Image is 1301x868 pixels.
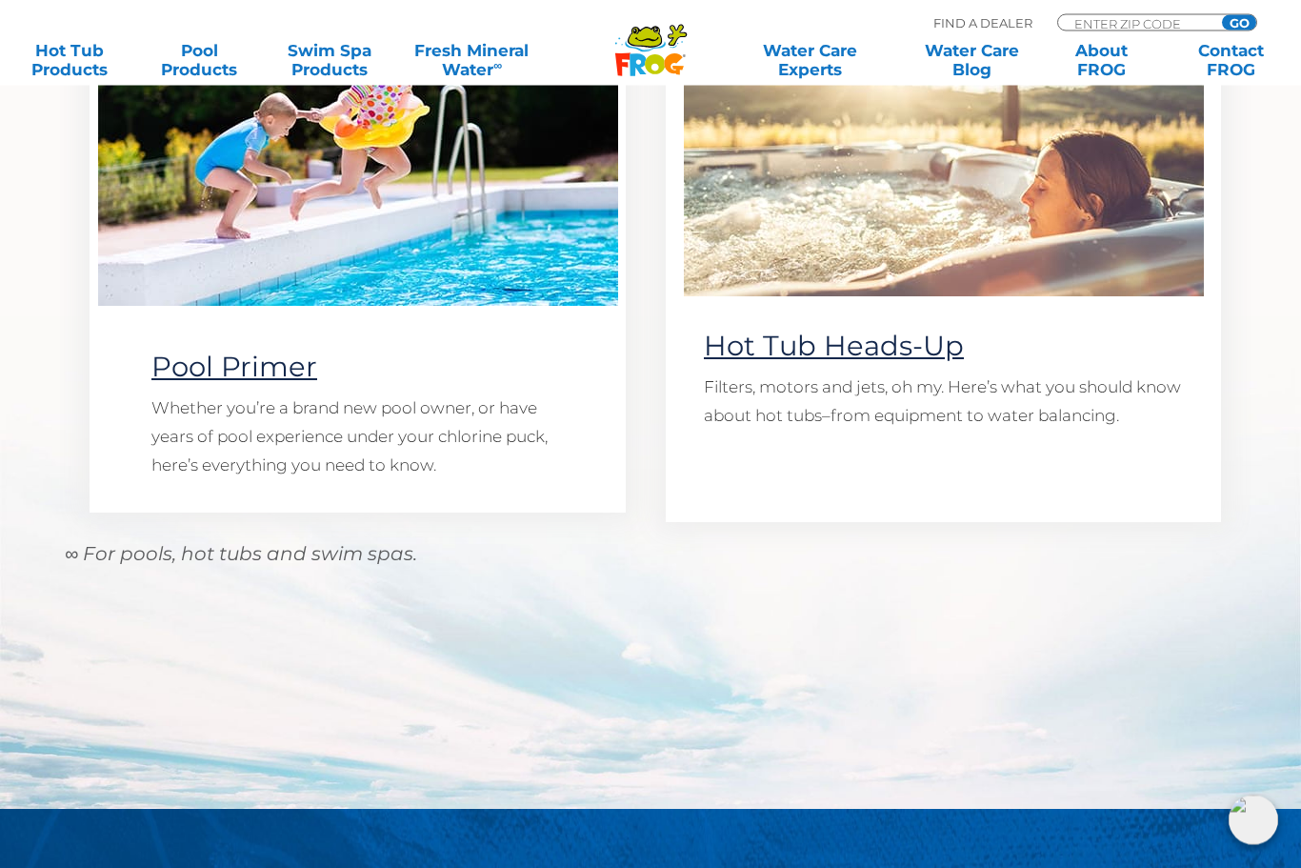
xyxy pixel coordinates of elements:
em: ∞ For pools, hot tubs and swim spas. [65,543,417,566]
a: Water CareBlog [921,41,1022,79]
a: Hot Tub Heads-Up [704,330,964,363]
input: GO [1222,15,1256,30]
img: poolhome [98,11,618,307]
a: AboutFROG [1051,41,1152,79]
a: ContactFROG [1181,41,1282,79]
a: Swim SpaProducts [279,41,380,79]
p: Whether you’re a brand new pool owner, or have years of pool experience under your chlorine puck,... [151,394,564,480]
a: Fresh MineralWater∞ [409,41,535,79]
a: Hot TubProducts [19,41,120,79]
img: openIcon [1229,796,1278,845]
a: PoolProducts [149,41,250,79]
sup: ∞ [493,58,502,72]
img: hottubhome [684,2,1204,297]
p: Find A Dealer [933,14,1032,31]
input: Zip Code Form [1072,15,1201,31]
p: Filters, motors and jets, oh my. Here’s what you should know about hot tubs–from equipment to wat... [704,373,1183,431]
a: Pool Primer [151,351,317,384]
a: Water CareExperts [728,41,891,79]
